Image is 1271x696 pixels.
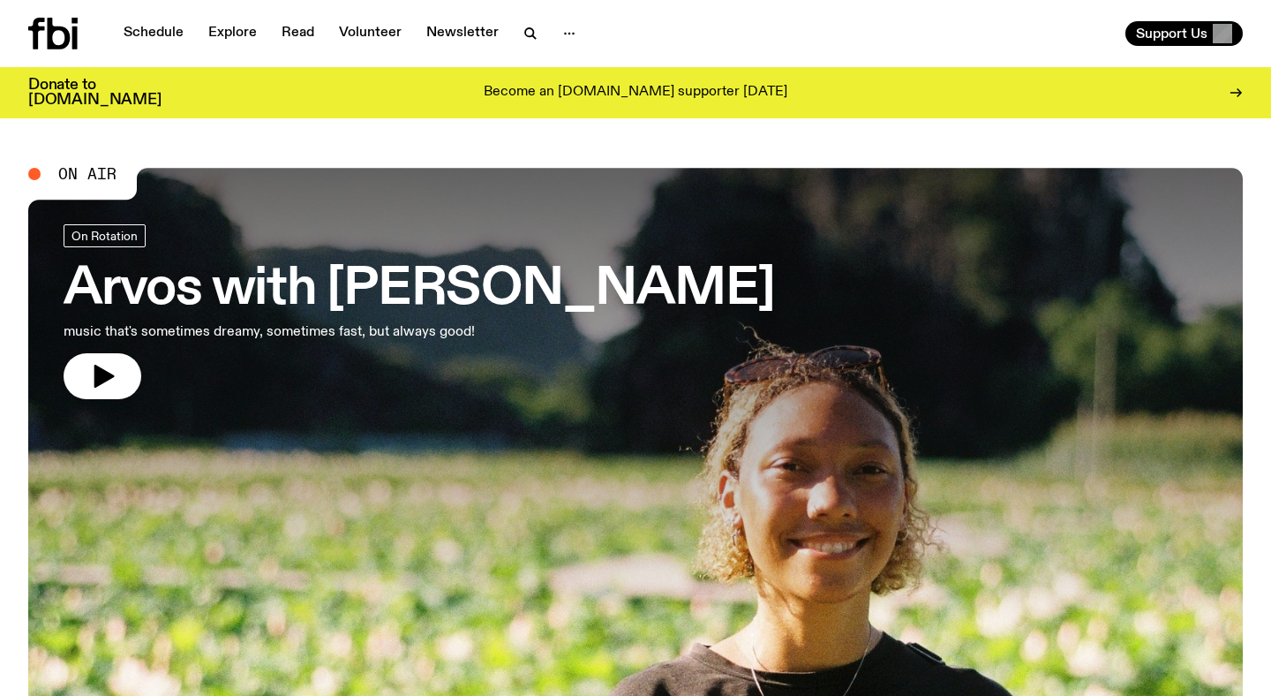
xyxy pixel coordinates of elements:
a: Read [271,21,325,46]
a: Arvos with [PERSON_NAME]music that's sometimes dreamy, sometimes fast, but always good! [64,224,775,399]
a: Newsletter [416,21,509,46]
a: Explore [198,21,267,46]
h3: Arvos with [PERSON_NAME] [64,265,775,314]
p: Become an [DOMAIN_NAME] supporter [DATE] [484,85,787,101]
span: On Air [58,166,117,182]
button: Support Us [1125,21,1243,46]
span: On Rotation [71,229,138,242]
span: Support Us [1136,26,1207,42]
a: On Rotation [64,224,146,247]
p: music that's sometimes dreamy, sometimes fast, but always good! [64,322,515,343]
h3: Donate to [DOMAIN_NAME] [28,78,162,108]
a: Schedule [113,21,194,46]
a: Volunteer [328,21,412,46]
